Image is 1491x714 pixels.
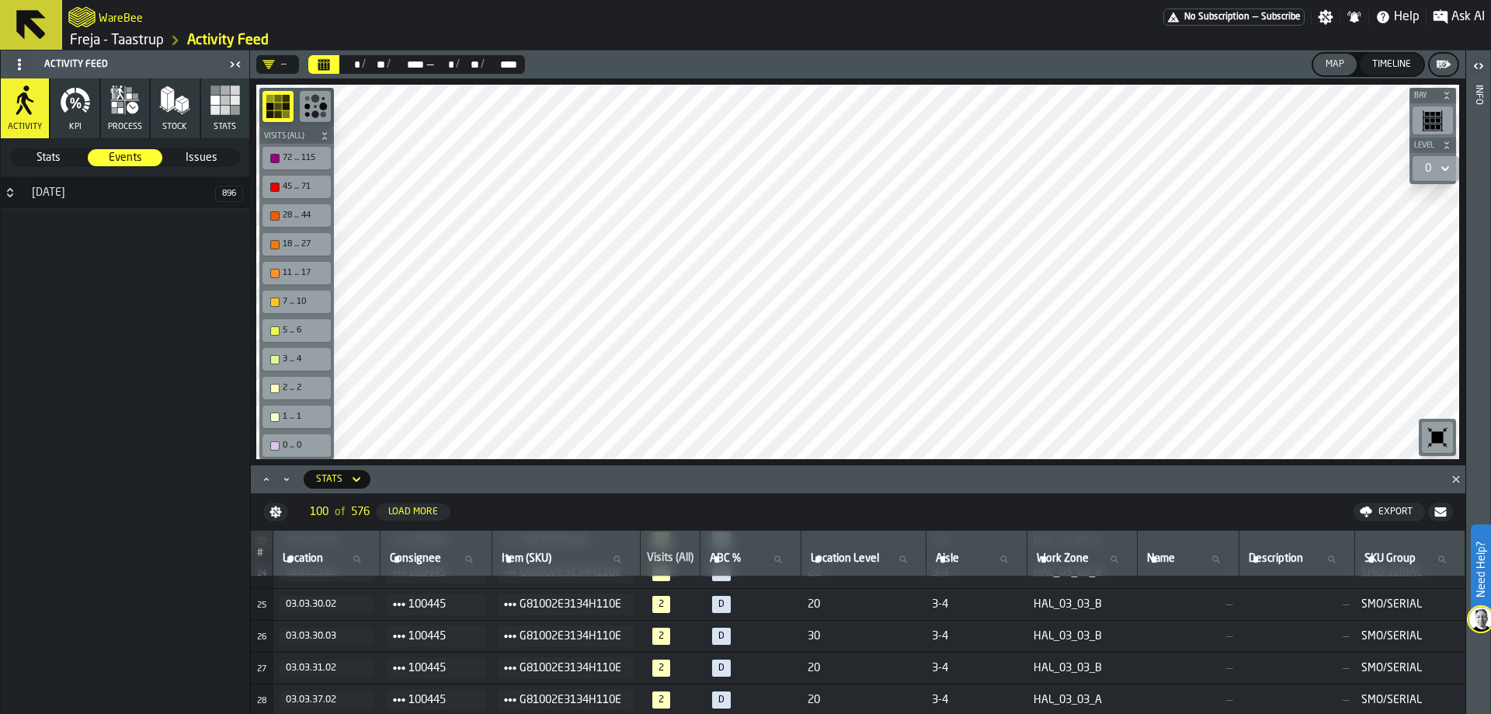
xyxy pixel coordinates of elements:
[1425,425,1450,450] svg: Reset zoom and position
[647,552,693,567] div: Visits (All)
[4,52,224,77] div: Activity Feed
[316,474,342,485] div: DropdownMenuValue-activity-metric
[376,503,450,521] button: button-Load More
[163,148,240,167] label: button-switch-multi-Issues
[257,601,266,610] span: 25
[257,665,266,674] span: 27
[1468,54,1489,82] label: button-toggle-Open
[391,58,425,71] div: Select date range
[408,595,473,614] span: 100445
[1451,8,1485,26] span: Ask AI
[1163,9,1305,26] div: Menu Subscription
[1473,82,1484,710] div: Info
[808,549,919,569] input: label
[266,94,290,119] svg: Show Congestion
[12,150,85,165] span: Stats
[502,552,551,565] span: label
[257,472,276,487] button: Maximize
[224,55,246,74] label: button-toggle-Close me
[1411,141,1439,150] span: Level
[259,144,334,172] div: button-toolbar-undefined
[456,58,460,71] div: /
[1245,630,1348,643] span: —
[259,316,334,345] div: button-toolbar-undefined
[933,549,1020,569] input: label
[1411,92,1439,100] span: Bay
[1147,552,1175,565] span: label
[932,694,1020,706] span: 3-4
[1361,549,1458,569] input: label
[1394,8,1420,26] span: Help
[1466,51,1490,714] header: Info
[1361,694,1459,706] span: SMO/SERIAL
[283,297,326,307] div: 7 ... 10
[259,230,334,259] div: button-toolbar-undefined
[266,380,328,396] div: 2 ... 2
[808,598,920,611] span: 20
[283,239,326,249] div: 18 ... 27
[263,503,288,521] button: button-
[435,58,456,71] div: Select date range
[1312,9,1340,25] label: button-toggle-Settings
[1313,54,1357,75] button: button-Map
[808,630,920,643] span: 30
[408,627,473,646] span: 100445
[297,88,334,128] div: button-toolbar-undefined
[214,122,236,132] span: Stats
[10,148,87,167] label: button-switch-multi-Stats
[257,697,266,705] span: 28
[1428,503,1453,521] button: button-
[366,58,387,71] div: Select date range
[520,691,621,709] span: G81002E3134H110E
[808,694,920,706] span: 20
[310,506,328,518] span: 100
[283,354,326,364] div: 3 ... 4
[283,211,326,221] div: 28 ... 44
[23,186,215,199] div: [DATE]
[652,596,670,613] span: 2
[162,122,187,132] span: Stock
[286,663,368,674] div: 03.03.31.02
[362,58,366,71] div: /
[259,259,334,287] div: button-toolbar-undefined
[1472,526,1489,613] label: Need Help?
[266,236,328,253] div: 18 ... 27
[283,412,326,422] div: 1 ... 1
[460,58,481,71] div: Select date range
[1144,630,1232,643] span: —
[520,595,621,614] span: G81002E3134H110E
[1361,662,1459,674] span: SMO/SERIAL
[1409,138,1456,153] button: button-
[69,122,82,132] span: KPI
[8,122,42,132] span: Activity
[277,472,296,487] button: Minimize
[1319,59,1350,70] div: Map
[89,150,162,165] span: Events
[257,548,263,559] span: #
[1034,630,1131,643] span: HAL_03_03_B
[266,409,328,425] div: 1 ... 1
[351,506,370,518] span: 576
[280,549,374,569] input: label
[1253,12,1258,23] span: —
[408,691,473,709] span: 100445
[87,148,164,167] label: button-switch-multi-Events
[712,596,731,613] span: N/A
[308,55,525,74] div: Select date range
[1366,59,1417,70] div: Timeline
[712,691,731,709] span: N/A
[259,88,297,128] div: button-toolbar-undefined
[108,122,142,132] span: process
[256,55,299,74] div: DropdownMenuValue-
[712,628,731,645] span: N/A
[283,182,326,192] div: 45 ... 71
[652,660,670,677] span: 2
[1340,9,1368,25] label: button-toggle-Notifications
[1409,88,1456,103] button: button-
[259,345,334,374] div: button-toolbar-undefined
[1427,8,1491,26] label: button-toggle-Ask AI
[164,149,239,166] div: thumb
[259,172,334,201] div: button-toolbar-undefined
[932,662,1020,674] span: 3-4
[1144,598,1232,611] span: —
